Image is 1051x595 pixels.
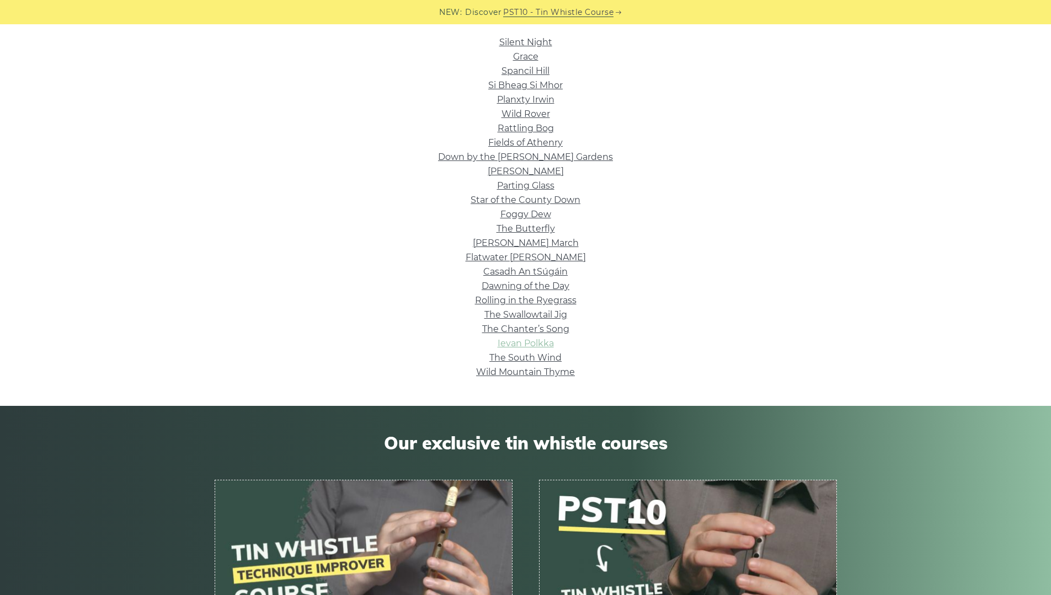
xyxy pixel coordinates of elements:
a: The South Wind [489,352,562,363]
a: Wild Mountain Thyme [476,367,575,377]
a: Parting Glass [497,180,554,191]
a: Wild Rover [502,109,550,119]
a: Rattling Bog [498,123,554,133]
span: Our exclusive tin whistle courses [215,432,837,453]
a: Grace [513,51,538,62]
a: [PERSON_NAME] [488,166,564,176]
a: [PERSON_NAME] March [473,238,579,248]
span: Discover [465,6,502,19]
a: Rolling in the Ryegrass [475,295,577,305]
a: Ievan Polkka [498,338,554,349]
a: Spancil Hill [502,66,549,76]
a: Si­ Bheag Si­ Mhor [488,80,563,90]
a: Planxty Irwin [497,94,554,105]
a: Casadh An tSúgáin [483,266,568,277]
a: PST10 - Tin Whistle Course [503,6,613,19]
a: The Butterfly [497,223,555,234]
a: The Swallowtail Jig [484,309,567,320]
a: Fields of Athenry [488,137,563,148]
a: Silent Night [499,37,552,47]
span: NEW: [439,6,462,19]
a: Flatwater [PERSON_NAME] [466,252,586,262]
a: The Chanter’s Song [482,324,569,334]
a: Dawning of the Day [482,281,569,291]
a: Star of the County Down [471,195,580,205]
a: Foggy Dew [500,209,551,219]
a: Down by the [PERSON_NAME] Gardens [438,152,613,162]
